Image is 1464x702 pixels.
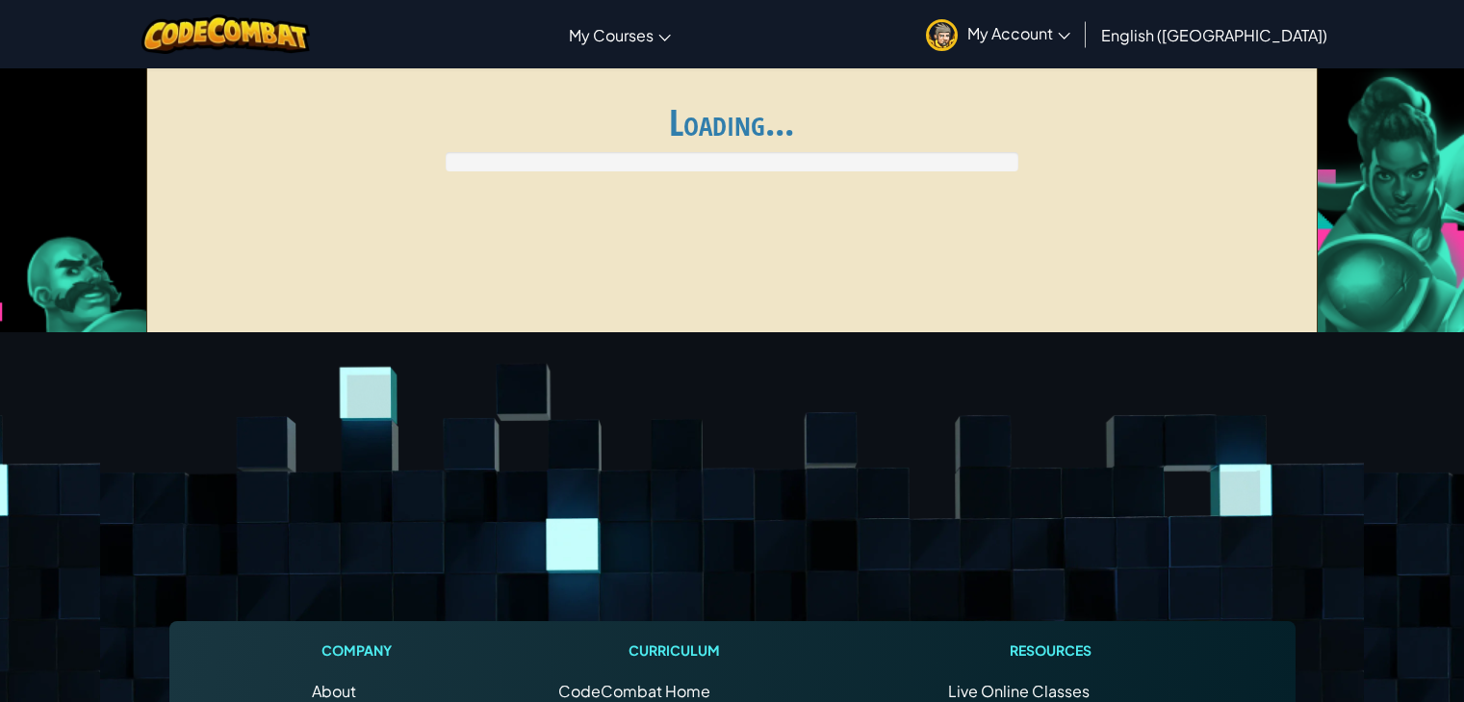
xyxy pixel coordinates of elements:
h1: Loading... [159,102,1305,143]
img: avatar [926,19,958,51]
a: Live Online Classes [948,681,1090,701]
h1: Resources [948,640,1153,661]
span: My Account [967,23,1070,43]
h1: Curriculum [558,640,791,661]
a: My Account [916,4,1080,65]
a: My Courses [559,9,681,61]
img: CodeCombat logo [141,14,310,54]
h1: Company [312,640,401,661]
span: My Courses [569,25,654,45]
a: About [312,681,356,701]
span: English ([GEOGRAPHIC_DATA]) [1101,25,1327,45]
a: English ([GEOGRAPHIC_DATA]) [1092,9,1337,61]
span: CodeCombat Home [558,681,710,701]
